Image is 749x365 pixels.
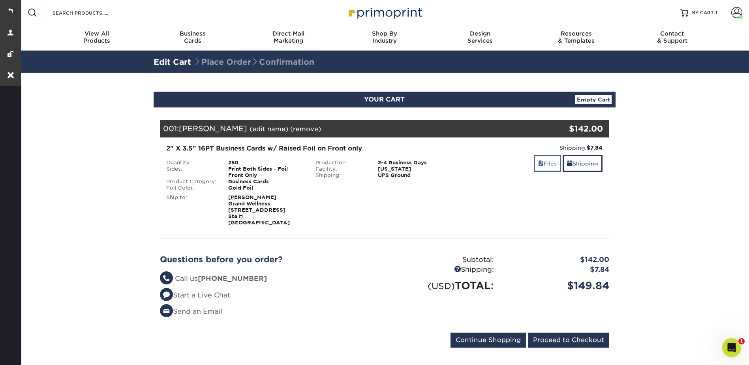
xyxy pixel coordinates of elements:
[691,9,714,16] span: MY CART
[240,30,336,44] div: Marketing
[336,25,432,51] a: Shop ByIndustry
[567,160,573,167] span: shipping
[624,30,720,44] div: & Support
[432,30,528,44] div: Services
[500,255,615,265] div: $142.00
[160,274,379,284] li: Call us
[179,124,247,133] span: [PERSON_NAME]
[160,120,534,137] div: 001:
[222,179,310,185] div: Business Cards
[222,166,310,179] div: Print Both Sides - Foil Front Only
[145,30,240,44] div: Cards
[160,255,379,264] h2: Questions before you order?
[240,30,336,37] span: Direct Mail
[451,333,526,348] input: Continue Shopping
[160,194,223,226] div: Ship to:
[222,185,310,191] div: Gold Foil
[228,194,290,226] strong: [PERSON_NAME] Grand Wellness [STREET_ADDRESS] Ste H [GEOGRAPHIC_DATA]
[160,166,223,179] div: Sides:
[528,30,624,44] div: & Templates
[310,166,372,172] div: Facility:
[160,179,223,185] div: Product Category:
[160,160,223,166] div: Quantity:
[575,95,612,104] a: Empty Cart
[528,30,624,37] span: Resources
[52,8,129,17] input: SEARCH PRODUCTS.....
[336,30,432,44] div: Industry
[528,333,609,348] input: Proceed to Checkout
[624,25,720,51] a: Contact& Support
[49,30,145,37] span: View All
[290,125,321,133] a: (remove)
[587,145,603,151] strong: $7.84
[738,338,745,344] span: 1
[563,155,603,172] a: Shipping
[500,265,615,275] div: $7.84
[534,123,603,135] div: $142.00
[465,144,603,152] div: Shipping:
[145,30,240,37] span: Business
[385,265,500,275] div: Shipping:
[166,144,453,153] div: 2" X 3.5" 16PT Business Cards w/ Raised Foil on Front only
[364,96,405,103] span: YOUR CART
[538,160,544,167] span: files
[154,57,191,67] a: Edit Cart
[385,278,500,293] div: TOTAL:
[500,278,615,293] div: $149.84
[534,155,561,172] a: Files
[428,281,455,291] small: (USD)
[145,25,240,51] a: BusinessCards
[160,185,223,191] div: Foil Color:
[310,160,372,166] div: Production:
[385,255,500,265] div: Subtotal:
[310,172,372,179] div: Shipping:
[49,30,145,44] div: Products
[250,125,288,133] a: (edit name)
[372,160,459,166] div: 2-4 Business Days
[240,25,336,51] a: Direct MailMarketing
[160,307,222,315] a: Send an Email
[432,30,528,37] span: Design
[222,160,310,166] div: 250
[345,4,424,21] img: Primoprint
[432,25,528,51] a: DesignServices
[372,166,459,172] div: [US_STATE]
[160,291,230,299] a: Start a Live Chat
[715,10,717,15] span: 1
[198,275,267,282] strong: [PHONE_NUMBER]
[336,30,432,37] span: Shop By
[193,57,314,67] span: Place Order Confirmation
[528,25,624,51] a: Resources& Templates
[372,172,459,179] div: UPS Ground
[722,338,741,357] iframe: Intercom live chat
[49,25,145,51] a: View AllProducts
[624,30,720,37] span: Contact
